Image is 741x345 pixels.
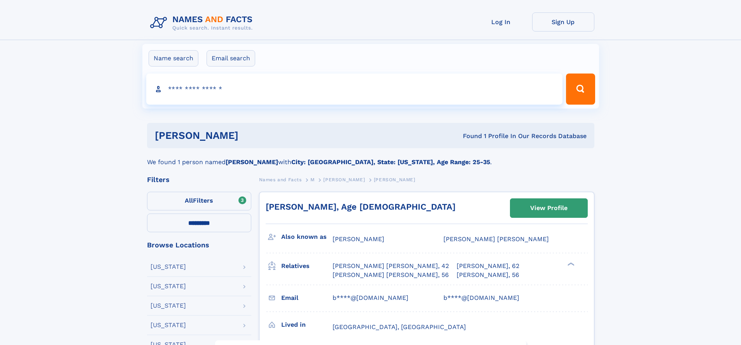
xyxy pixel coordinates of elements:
[147,242,251,249] div: Browse Locations
[457,271,519,279] a: [PERSON_NAME], 56
[146,74,563,105] input: search input
[151,264,186,270] div: [US_STATE]
[443,235,549,243] span: [PERSON_NAME] [PERSON_NAME]
[147,192,251,210] label: Filters
[532,12,594,32] a: Sign Up
[333,323,466,331] span: [GEOGRAPHIC_DATA], [GEOGRAPHIC_DATA]
[151,283,186,289] div: [US_STATE]
[333,271,449,279] a: [PERSON_NAME] [PERSON_NAME], 56
[147,148,594,167] div: We found 1 person named with .
[333,235,384,243] span: [PERSON_NAME]
[266,202,455,212] a: [PERSON_NAME], Age [DEMOGRAPHIC_DATA]
[310,177,315,182] span: M
[374,177,415,182] span: [PERSON_NAME]
[147,176,251,183] div: Filters
[333,262,449,270] a: [PERSON_NAME] [PERSON_NAME], 42
[323,177,365,182] span: [PERSON_NAME]
[470,12,532,32] a: Log In
[185,197,193,204] span: All
[207,50,255,67] label: Email search
[259,175,302,184] a: Names and Facts
[226,158,278,166] b: [PERSON_NAME]
[323,175,365,184] a: [PERSON_NAME]
[566,74,595,105] button: Search Button
[530,199,568,217] div: View Profile
[566,262,575,267] div: ❯
[281,230,333,243] h3: Also known as
[291,158,490,166] b: City: [GEOGRAPHIC_DATA], State: [US_STATE], Age Range: 25-35
[510,199,587,217] a: View Profile
[281,318,333,331] h3: Lived in
[281,259,333,273] h3: Relatives
[310,175,315,184] a: M
[149,50,198,67] label: Name search
[457,262,519,270] a: [PERSON_NAME], 62
[155,131,351,140] h1: [PERSON_NAME]
[350,132,587,140] div: Found 1 Profile In Our Records Database
[151,322,186,328] div: [US_STATE]
[281,291,333,305] h3: Email
[147,12,259,33] img: Logo Names and Facts
[151,303,186,309] div: [US_STATE]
